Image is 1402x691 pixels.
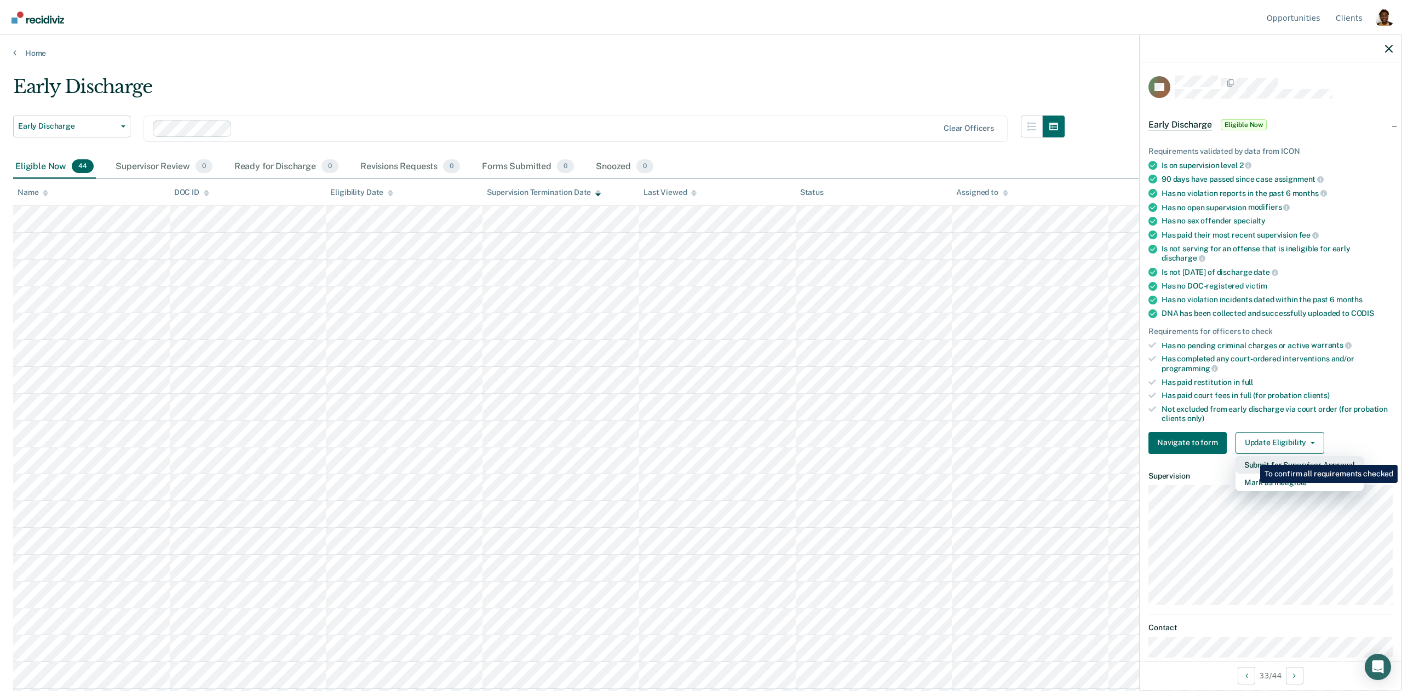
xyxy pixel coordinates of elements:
[1162,216,1393,226] div: Has no sex offender
[174,188,209,197] div: DOC ID
[13,155,96,179] div: Eligible Now
[358,155,462,179] div: Revisions Requests
[1221,119,1267,130] span: Eligible Now
[1303,391,1330,400] span: clients)
[1162,391,1393,400] div: Has paid court fees in full (for probation
[113,155,215,179] div: Supervisor Review
[1162,364,1218,373] span: programming
[1148,432,1231,454] a: Navigate to form link
[1162,160,1393,170] div: Is on supervision level
[1365,654,1391,680] div: Open Intercom Messenger
[1299,231,1319,239] span: fee
[1148,147,1393,156] div: Requirements validated by data from ICON
[1233,216,1266,225] span: specialty
[443,159,460,174] span: 0
[12,11,64,24] img: Recidiviz
[1187,414,1204,423] span: only)
[72,159,94,174] span: 44
[18,122,117,131] span: Early Discharge
[1236,432,1324,454] button: Update Eligibility
[1239,161,1252,170] span: 2
[1236,456,1364,491] div: Dropdown Menu
[1248,203,1290,211] span: modifiers
[1162,174,1393,184] div: 90 days have passed since case
[956,188,1008,197] div: Assigned to
[1162,378,1393,387] div: Has paid restitution in
[800,188,824,197] div: Status
[636,159,653,174] span: 0
[1162,203,1393,212] div: Has no open supervision
[1336,295,1363,304] span: months
[18,188,48,197] div: Name
[1148,623,1393,632] dt: Contact
[1236,456,1364,474] button: Submit for Supervisor Approval
[321,159,338,174] span: 0
[1148,327,1393,336] div: Requirements for officers to check
[1162,295,1393,304] div: Has no violation incidents dated within the past 6
[1148,471,1393,481] dt: Supervision
[1162,405,1393,423] div: Not excluded from early discharge via court order (for probation clients
[480,155,576,179] div: Forms Submitted
[1242,378,1253,387] span: full
[643,188,697,197] div: Last Viewed
[1162,354,1393,373] div: Has completed any court-ordered interventions and/or
[944,124,994,133] div: Clear officers
[1238,667,1255,684] button: Previous Opportunity
[1162,341,1393,350] div: Has no pending criminal charges or active
[1162,188,1393,198] div: Has no violation reports in the past 6
[1245,281,1267,290] span: victim
[1140,661,1401,690] div: 33 / 44
[1236,474,1364,491] button: Mark as Ineligible
[1351,309,1374,318] span: CODIS
[1162,244,1393,263] div: Is not serving for an offense that is ineligible for early
[196,159,212,174] span: 0
[1162,267,1393,277] div: Is not [DATE] of discharge
[557,159,574,174] span: 0
[1274,175,1324,183] span: assignment
[1140,107,1401,142] div: Early DischargeEligible Now
[1376,8,1393,26] button: Profile dropdown button
[1162,281,1393,291] div: Has no DOC-registered
[487,188,601,197] div: Supervision Termination Date
[13,48,1389,58] a: Home
[1162,254,1205,262] span: discharge
[330,188,393,197] div: Eligibility Date
[1148,119,1212,130] span: Early Discharge
[594,155,656,179] div: Snoozed
[232,155,341,179] div: Ready for Discharge
[1148,432,1227,454] button: Navigate to form
[1162,309,1393,318] div: DNA has been collected and successfully uploaded to
[1292,189,1327,198] span: months
[1254,268,1278,277] span: date
[13,76,1065,107] div: Early Discharge
[1311,341,1352,349] span: warrants
[1286,667,1303,684] button: Next Opportunity
[1162,230,1393,240] div: Has paid their most recent supervision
